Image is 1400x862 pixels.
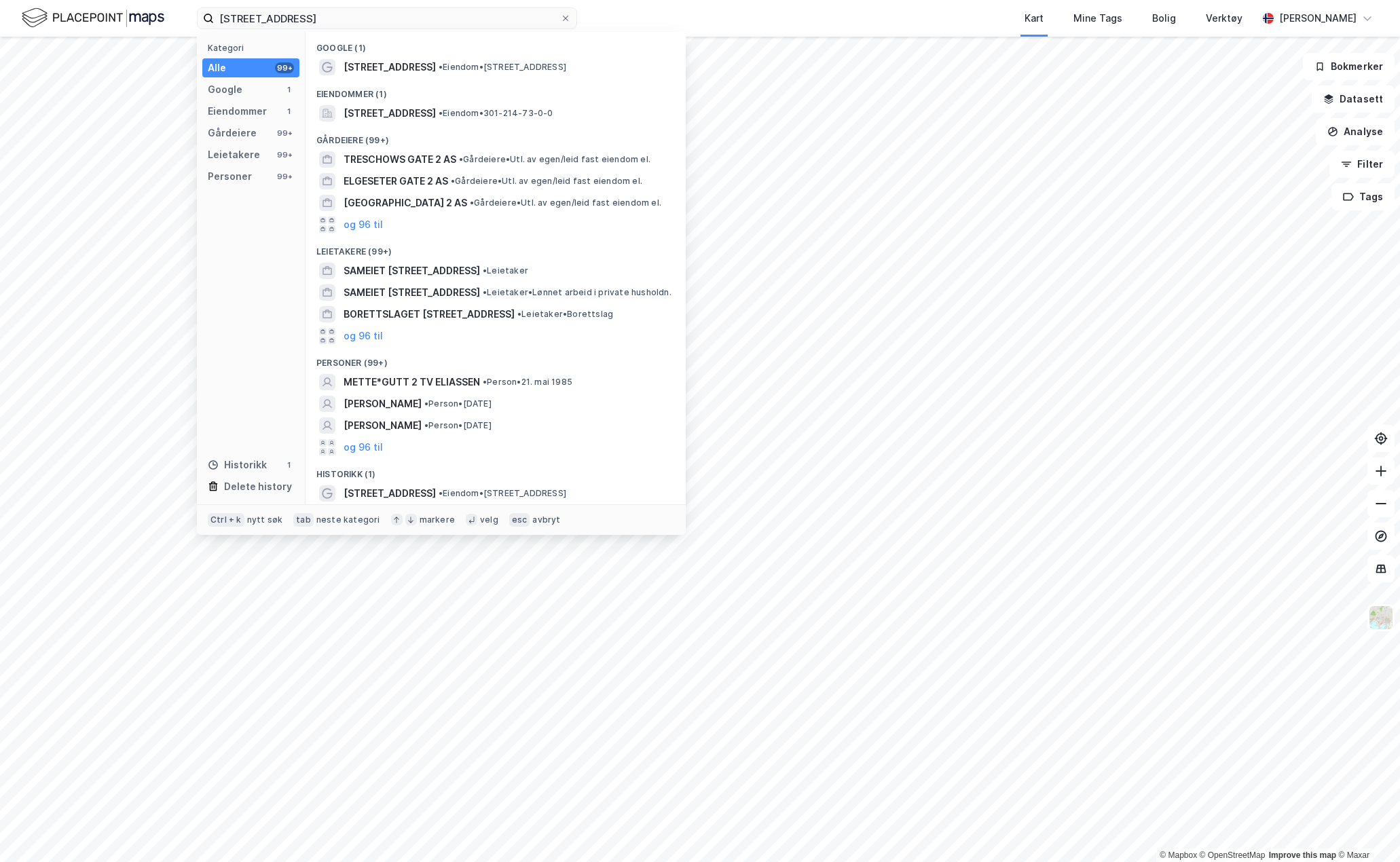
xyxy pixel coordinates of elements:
[306,78,686,102] div: Eiendommer (1)
[283,106,294,117] div: 1
[247,514,283,525] div: nytt søk
[22,6,164,30] img: logo.f888ab2527a4732fd821a326f86c7f29.svg
[483,377,572,388] span: Person • 21. mai 1985
[470,198,661,208] span: Gårdeiere • Utl. av egen/leid fast eiendom el.
[1312,86,1395,113] button: Datasett
[344,396,422,412] span: [PERSON_NAME]
[459,154,463,164] span: •
[1329,151,1395,178] button: Filter
[483,287,671,298] span: Leietaker • Lønnet arbeid i private husholdn.
[483,265,487,276] span: •
[439,62,443,72] span: •
[306,347,686,371] div: Personer (99+)
[344,439,383,455] button: og 96 til
[208,457,267,473] div: Historikk
[344,417,422,434] span: [PERSON_NAME]
[1073,10,1122,26] div: Mine Tags
[293,513,314,527] div: tab
[1368,605,1394,631] img: Z
[420,514,455,525] div: markere
[1331,183,1395,210] button: Tags
[275,128,294,138] div: 99+
[214,8,560,29] input: Søk på adresse, matrikkel, gårdeiere, leietakere eller personer
[344,195,467,211] span: [GEOGRAPHIC_DATA] 2 AS
[470,198,474,208] span: •
[224,479,292,495] div: Delete history
[439,62,566,73] span: Eiendom • [STREET_ADDRESS]
[316,514,380,525] div: neste kategori
[344,284,480,301] span: SAMEIET [STREET_ADDRESS]
[344,105,436,121] span: [STREET_ADDRESS]
[208,513,244,527] div: Ctrl + k
[344,217,383,233] button: og 96 til
[1332,797,1400,862] div: Kontrollprogram for chat
[483,287,487,297] span: •
[424,398,428,409] span: •
[532,514,560,525] div: avbryt
[306,32,686,56] div: Google (1)
[1160,850,1197,860] a: Mapbox
[344,328,383,344] button: og 96 til
[208,147,260,163] div: Leietakere
[283,460,294,470] div: 1
[483,265,528,276] span: Leietaker
[1269,850,1336,860] a: Improve this map
[1206,10,1242,26] div: Verktøy
[480,514,498,525] div: velg
[451,176,642,187] span: Gårdeiere • Utl. av egen/leid fast eiendom el.
[344,59,436,75] span: [STREET_ADDRESS]
[517,309,613,320] span: Leietaker • Borettslag
[208,103,267,119] div: Eiendommer
[424,420,492,431] span: Person • [DATE]
[306,124,686,149] div: Gårdeiere (99+)
[1332,797,1400,862] iframe: Chat Widget
[424,420,428,430] span: •
[275,62,294,73] div: 99+
[517,309,521,319] span: •
[1316,118,1395,145] button: Analyse
[208,60,226,76] div: Alle
[306,458,686,483] div: Historikk (1)
[509,513,530,527] div: esc
[439,488,566,499] span: Eiendom • [STREET_ADDRESS]
[344,485,436,502] span: [STREET_ADDRESS]
[344,306,515,322] span: BORETTSLAGET [STREET_ADDRESS]
[208,125,257,141] div: Gårdeiere
[275,171,294,182] div: 99+
[208,168,252,185] div: Personer
[459,154,650,165] span: Gårdeiere • Utl. av egen/leid fast eiendom el.
[424,398,492,409] span: Person • [DATE]
[1303,53,1395,80] button: Bokmerker
[483,377,487,387] span: •
[306,236,686,260] div: Leietakere (99+)
[439,108,553,119] span: Eiendom • 301-214-73-0-0
[283,84,294,95] div: 1
[439,488,443,498] span: •
[1152,10,1176,26] div: Bolig
[344,374,480,390] span: METTE*GUTT 2 TV ELIASSEN
[344,151,456,168] span: TRESCHOWS GATE 2 AS
[275,149,294,160] div: 99+
[344,173,448,189] span: ELGESETER GATE 2 AS
[1200,850,1266,860] a: OpenStreetMap
[1025,10,1044,26] div: Kart
[1279,10,1357,26] div: [PERSON_NAME]
[208,43,299,53] div: Kategori
[451,176,455,186] span: •
[439,108,443,118] span: •
[208,81,242,98] div: Google
[344,263,480,279] span: SAMEIET [STREET_ADDRESS]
